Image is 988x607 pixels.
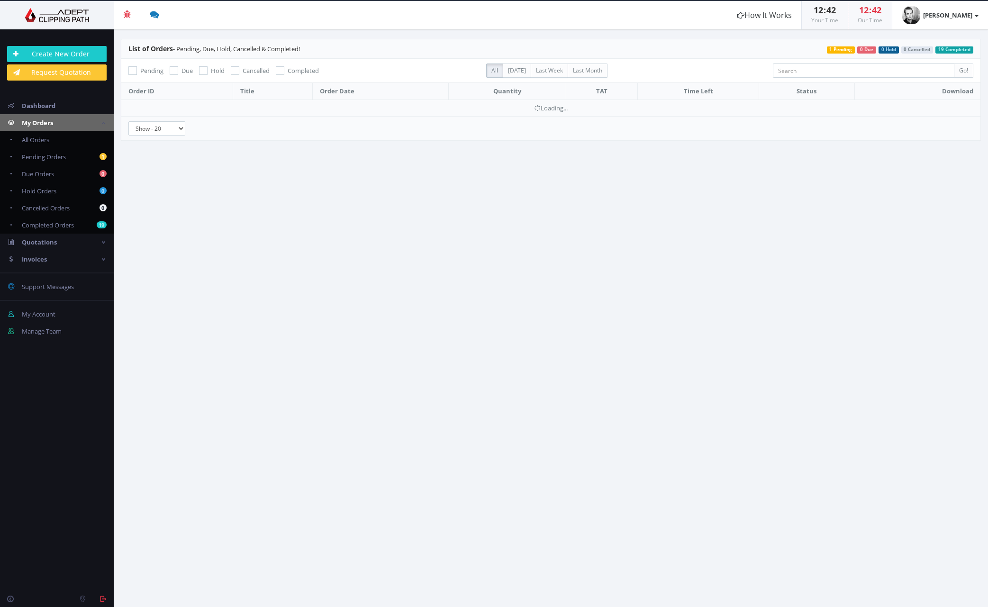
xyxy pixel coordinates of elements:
[7,46,107,62] a: Create New Order
[100,187,107,194] b: 0
[811,16,838,24] small: Your Time
[22,238,57,246] span: Quotations
[503,63,531,78] label: [DATE]
[22,282,74,291] span: Support Messages
[233,83,313,100] th: Title
[854,83,980,100] th: Download
[100,153,107,160] b: 1
[22,170,54,178] span: Due Orders
[22,327,62,335] span: Manage Team
[814,4,823,16] span: 12
[826,4,836,16] span: 42
[140,66,163,75] span: Pending
[22,118,53,127] span: My Orders
[7,64,107,81] a: Request Quotation
[858,16,882,24] small: Our Time
[531,63,568,78] label: Last Week
[22,255,47,263] span: Invoices
[901,46,934,54] span: 0 Cancelled
[954,63,973,78] input: Go!
[22,101,55,110] span: Dashboard
[22,204,70,212] span: Cancelled Orders
[759,83,854,100] th: Status
[823,4,826,16] span: :
[773,63,954,78] input: Search
[128,44,173,53] span: List of Orders
[892,1,988,29] a: [PERSON_NAME]
[879,46,899,54] span: 0 Hold
[97,221,107,228] b: 19
[827,46,855,54] span: 1 Pending
[22,153,66,161] span: Pending Orders
[857,46,876,54] span: 0 Due
[566,83,638,100] th: TAT
[568,63,607,78] label: Last Month
[935,46,973,54] span: 19 Completed
[288,66,319,75] span: Completed
[128,45,300,53] span: - Pending, Due, Hold, Cancelled & Completed!
[486,63,503,78] label: All
[7,8,107,22] img: Adept Graphics
[211,66,225,75] span: Hold
[313,83,449,100] th: Order Date
[100,204,107,211] b: 0
[121,100,980,116] td: Loading...
[493,87,521,95] span: Quantity
[727,1,801,29] a: How It Works
[638,83,759,100] th: Time Left
[22,310,55,318] span: My Account
[902,6,921,25] img: 2ab0aa9f717f72c660226de08b2b9f5c
[243,66,270,75] span: Cancelled
[22,221,74,229] span: Completed Orders
[869,4,872,16] span: :
[923,11,972,19] strong: [PERSON_NAME]
[100,170,107,177] b: 0
[22,187,56,195] span: Hold Orders
[872,4,881,16] span: 42
[121,83,233,100] th: Order ID
[181,66,193,75] span: Due
[22,136,49,144] span: All Orders
[859,4,869,16] span: 12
